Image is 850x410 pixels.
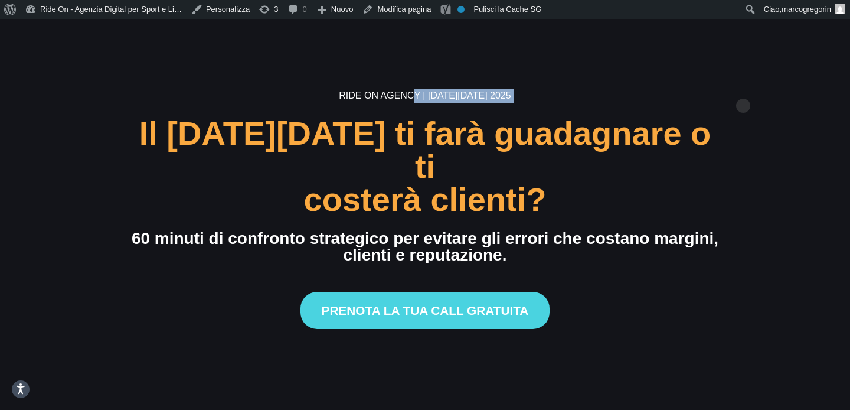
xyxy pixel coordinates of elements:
[132,89,719,103] h6: Ride On Agency | [DATE][DATE] 2025
[132,230,719,247] div: 60 minuti di confronto strategico per evitare gli errori che costano margini,
[132,247,719,263] div: clienti e reputazione.
[300,304,550,317] a: Prenota la tua call gratuita
[300,292,550,329] button: Prenota la tua call gratuita
[457,6,465,13] div: Noindex
[782,5,831,14] span: marcogregorin
[132,117,719,183] div: Il [DATE][DATE] ti farà guadagnare o ti
[132,183,719,216] div: costerà clienti?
